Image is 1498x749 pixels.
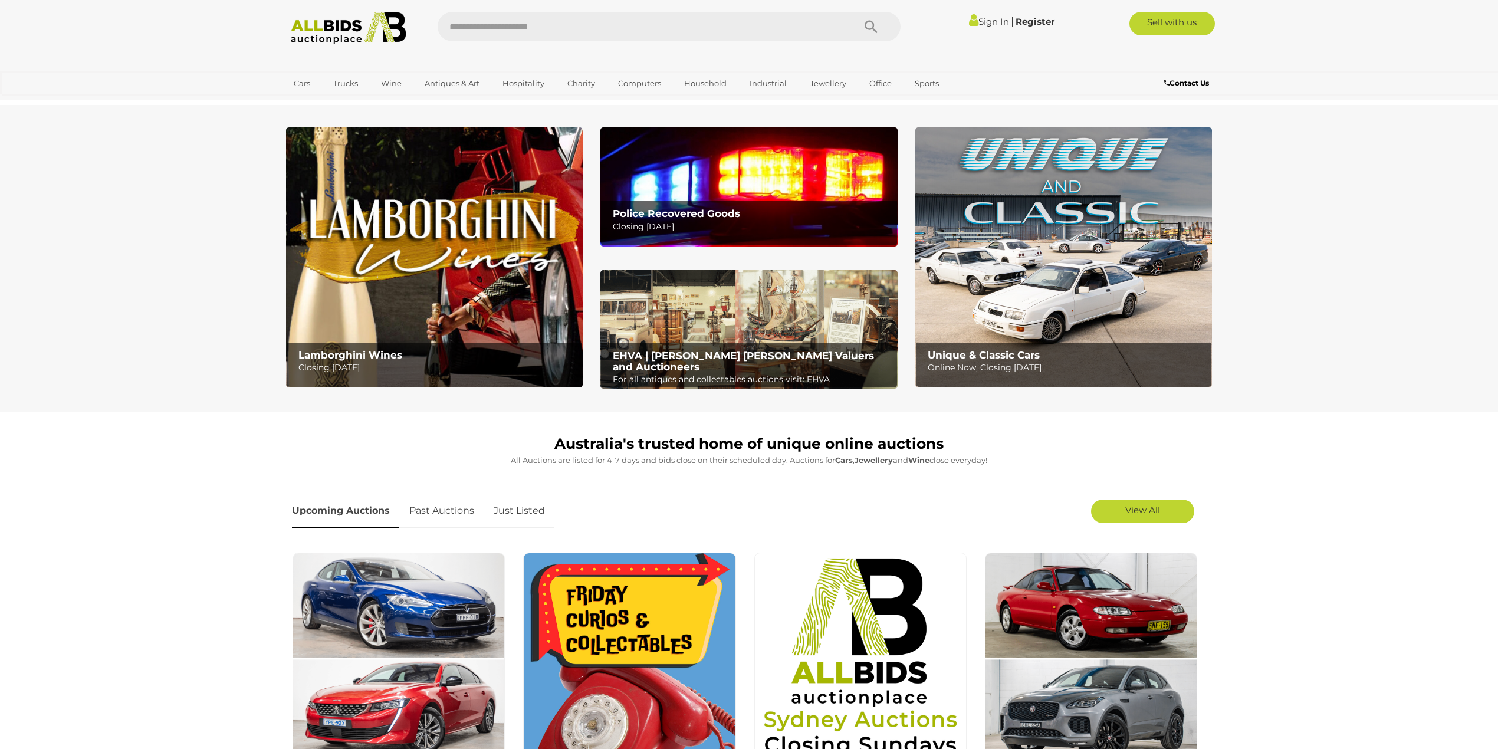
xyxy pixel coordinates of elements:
[286,127,583,387] img: Lamborghini Wines
[802,74,854,93] a: Jewellery
[286,127,583,387] a: Lamborghini Wines Lamborghini Wines Closing [DATE]
[613,372,891,387] p: For all antiques and collectables auctions visit: EHVA
[298,349,402,361] b: Lamborghini Wines
[742,74,794,93] a: Industrial
[907,74,947,93] a: Sports
[292,436,1206,452] h1: Australia's trusted home of unique online auctions
[1016,16,1054,27] a: Register
[908,455,929,465] strong: Wine
[298,360,576,375] p: Closing [DATE]
[610,74,669,93] a: Computers
[286,74,318,93] a: Cars
[1164,77,1212,90] a: Contact Us
[928,360,1205,375] p: Online Now, Closing [DATE]
[928,349,1040,361] b: Unique & Classic Cars
[1164,78,1209,87] b: Contact Us
[676,74,734,93] a: Household
[915,127,1212,387] a: Unique & Classic Cars Unique & Classic Cars Online Now, Closing [DATE]
[855,455,893,465] strong: Jewellery
[613,219,891,234] p: Closing [DATE]
[400,494,483,528] a: Past Auctions
[915,127,1212,387] img: Unique & Classic Cars
[600,270,897,389] img: EHVA | Evans Hastings Valuers and Auctioneers
[862,74,899,93] a: Office
[835,455,853,465] strong: Cars
[292,494,399,528] a: Upcoming Auctions
[600,270,897,389] a: EHVA | Evans Hastings Valuers and Auctioneers EHVA | [PERSON_NAME] [PERSON_NAME] Valuers and Auct...
[1125,504,1160,515] span: View All
[613,350,874,373] b: EHVA | [PERSON_NAME] [PERSON_NAME] Valuers and Auctioneers
[560,74,603,93] a: Charity
[326,74,366,93] a: Trucks
[600,127,897,246] img: Police Recovered Goods
[1011,15,1014,28] span: |
[600,127,897,246] a: Police Recovered Goods Police Recovered Goods Closing [DATE]
[613,208,740,219] b: Police Recovered Goods
[417,74,487,93] a: Antiques & Art
[1091,500,1194,523] a: View All
[373,74,409,93] a: Wine
[842,12,901,41] button: Search
[495,74,552,93] a: Hospitality
[284,12,412,44] img: Allbids.com.au
[969,16,1009,27] a: Sign In
[292,454,1206,467] p: All Auctions are listed for 4-7 days and bids close on their scheduled day. Auctions for , and cl...
[485,494,554,528] a: Just Listed
[286,93,385,113] a: [GEOGRAPHIC_DATA]
[1129,12,1215,35] a: Sell with us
